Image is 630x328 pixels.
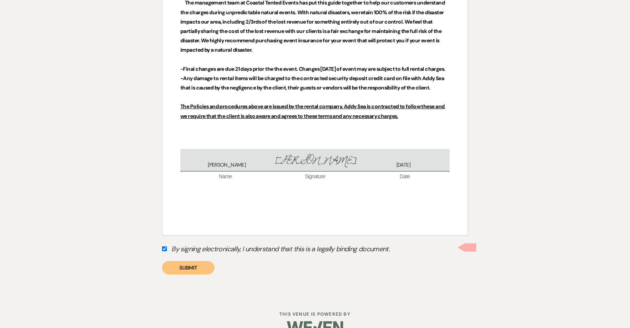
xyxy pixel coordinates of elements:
span: Name [180,173,270,180]
strong: -Final changes are due 21 days prior the the event. Changes [DATE] of event may are subject to fu... [180,66,445,72]
span: [PERSON_NAME] [271,153,359,169]
u: The Policies and procedures above are issued by the rental company. Addy Sea is contracted to fol... [180,103,445,119]
strong: -Any damage to rental items will be charged to the contracted security deposit credit card on fil... [180,75,445,91]
label: By signing electronically, I understand that this is a legally binding document. [162,243,468,257]
span: Signature [270,173,360,180]
span: [PERSON_NAME] [183,161,271,169]
button: Submit [162,261,214,274]
span: Date [360,173,450,180]
span: [DATE] [359,161,447,169]
input: By signing electronically, I understand that this is a legally binding document. [162,246,167,251]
